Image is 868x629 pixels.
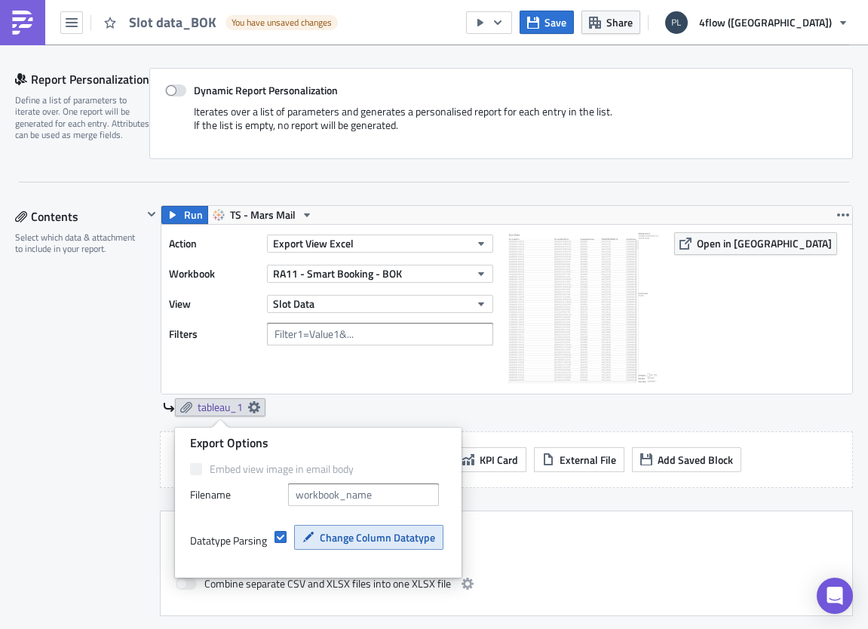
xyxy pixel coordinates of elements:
[267,295,493,313] button: Slot Data
[15,94,149,141] div: Define a list of parameters to iterate over. One report will be generated for each entry. Attribu...
[11,11,35,35] img: PushMetrics
[273,296,314,311] span: Slot Data
[560,452,616,468] span: External File
[15,68,149,91] div: Report Personalization
[288,483,439,506] input: workbook_name
[165,105,837,143] div: Iterates over a list of parameters and generates a personalised report for each entry in the list...
[480,452,518,468] span: KPI Card
[198,400,243,414] span: tableau_1
[194,82,338,98] strong: Dynamic Report Personalization
[454,447,526,472] button: KPI Card
[664,10,689,35] img: Avatar
[267,323,493,345] input: Filter1=Value1&...
[267,265,493,283] button: RA11 - Smart Booking - BOK
[169,323,259,345] label: Filters
[320,529,435,545] span: Change Column Datatype
[184,206,203,224] span: Run
[294,525,443,550] button: Change Column Datatype
[520,11,574,34] button: Save
[176,526,837,540] label: Additional Options
[175,398,265,416] a: tableau_1
[207,206,318,224] button: TS - Mars Mail
[656,6,857,39] button: 4flow ([GEOGRAPHIC_DATA])
[204,575,451,593] span: Combine separate CSV and XLSX files into one XLSX file
[169,232,259,255] label: Action
[15,232,143,255] div: Select which data & attachment to include in your report.
[273,235,354,251] span: Export View Excel
[817,578,853,614] div: Open Intercom Messenger
[169,293,259,315] label: View
[534,447,624,472] button: External File
[169,262,259,285] label: Workbook
[230,206,296,224] span: TS - Mars Mail
[267,235,493,253] button: Export View Excel
[190,435,446,451] div: Export Options
[632,447,741,472] button: Add Saved Block
[658,452,733,468] span: Add Saved Block
[273,265,402,281] span: RA11 - Smart Booking - BOK
[190,462,446,476] label: Embed view image in email body
[129,13,218,32] span: Slot data_BOK
[15,205,143,228] div: Contents
[606,14,633,30] span: Share
[581,11,640,34] button: Share
[161,206,208,224] button: Run
[190,483,281,506] label: Filenam﻿e
[544,14,566,30] span: Save
[143,205,161,223] button: Hide content
[232,17,332,29] span: You have unsaved changes
[699,14,832,30] span: 4flow ([GEOGRAPHIC_DATA])
[674,232,837,255] button: Open in [GEOGRAPHIC_DATA]
[190,534,267,548] div: Datatype Parsing
[508,232,659,383] img: View Image
[697,235,832,251] span: Open in [GEOGRAPHIC_DATA]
